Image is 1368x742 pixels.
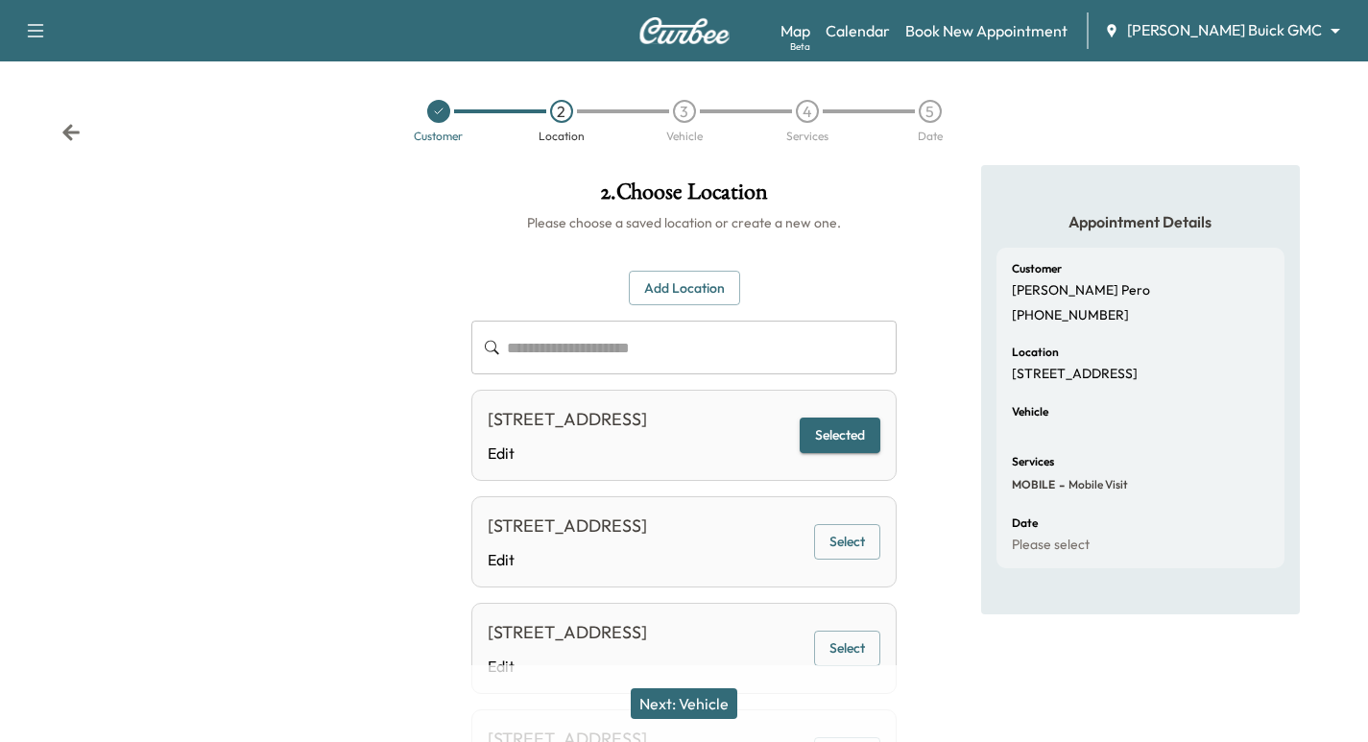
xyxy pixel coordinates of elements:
div: Vehicle [666,131,703,142]
div: Date [918,131,943,142]
div: [STREET_ADDRESS] [488,513,647,539]
h6: Please choose a saved location or create a new one. [471,213,897,232]
div: Back [61,123,81,142]
button: Select [814,631,880,666]
h1: 2 . Choose Location [471,180,897,213]
a: Edit [488,442,647,465]
span: [PERSON_NAME] Buick GMC [1127,19,1322,41]
div: Location [539,131,585,142]
p: [PHONE_NUMBER] [1012,307,1129,324]
button: Select [814,524,880,560]
button: Selected [800,418,880,453]
h5: Appointment Details [996,211,1284,232]
p: [STREET_ADDRESS] [1012,366,1138,383]
a: MapBeta [780,19,810,42]
button: Next: Vehicle [631,688,737,719]
h6: Location [1012,347,1059,358]
div: [STREET_ADDRESS] [488,619,647,646]
h6: Date [1012,517,1038,529]
div: Beta [790,39,810,54]
img: Curbee Logo [638,17,731,44]
a: Book New Appointment [905,19,1068,42]
span: MOBILE [1012,477,1055,492]
h6: Vehicle [1012,406,1048,418]
div: 4 [796,100,819,123]
a: Edit [488,548,647,571]
a: Edit [488,655,647,678]
p: [PERSON_NAME] Pero [1012,282,1150,299]
div: 5 [919,100,942,123]
p: Please select [1012,537,1090,554]
h6: Services [1012,456,1054,467]
button: Add Location [629,271,740,306]
span: Mobile Visit [1065,477,1128,492]
h6: Customer [1012,263,1062,275]
a: Calendar [826,19,890,42]
div: [STREET_ADDRESS] [488,406,647,433]
div: Services [786,131,828,142]
div: 2 [550,100,573,123]
span: - [1055,475,1065,494]
div: Customer [414,131,463,142]
div: 3 [673,100,696,123]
